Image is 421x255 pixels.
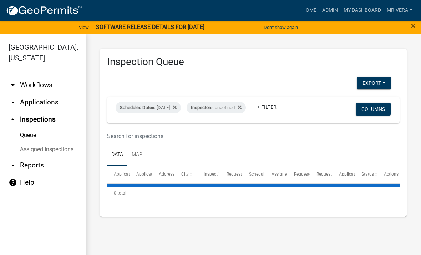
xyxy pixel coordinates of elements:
a: View [76,21,92,33]
strong: SOFTWARE RELEASE DETAILS FOR [DATE] [96,24,204,30]
span: Scheduled Date [120,105,152,110]
span: Application Type [136,172,169,177]
div: 0 total [107,184,400,202]
span: Requested Date [227,172,257,177]
datatable-header-cell: Address [152,166,174,183]
span: City [181,172,189,177]
input: Search for inspections [107,129,349,143]
span: Assigned Inspector [272,172,308,177]
datatable-header-cell: Inspection Type [197,166,219,183]
a: mrivera [384,4,415,17]
i: arrow_drop_up [9,115,17,124]
span: Scheduled Time [249,172,280,177]
a: Map [127,143,147,166]
button: Export [357,77,391,89]
datatable-header-cell: Application Type [130,166,152,183]
datatable-header-cell: City [174,166,197,183]
span: Address [159,172,174,177]
span: Status [361,172,374,177]
button: Columns [356,103,391,116]
a: Home [299,4,319,17]
div: is [DATE] [116,102,181,113]
datatable-header-cell: Assigned Inspector [264,166,287,183]
a: My Dashboard [341,4,384,17]
a: Data [107,143,127,166]
datatable-header-cell: Requestor Phone [310,166,332,183]
i: arrow_drop_down [9,81,17,89]
datatable-header-cell: Application Description [332,166,355,183]
button: Don't show again [261,21,301,33]
button: Close [411,21,416,30]
datatable-header-cell: Scheduled Time [242,166,264,183]
i: arrow_drop_down [9,98,17,107]
span: Inspection Type [204,172,234,177]
span: Requestor Name [294,172,326,177]
i: help [9,178,17,187]
span: Application [114,172,136,177]
a: Admin [319,4,341,17]
span: Application Description [339,172,384,177]
datatable-header-cell: Requested Date [219,166,242,183]
datatable-header-cell: Requestor Name [287,166,310,183]
span: Inspector [191,105,210,110]
h3: Inspection Queue [107,56,400,68]
span: × [411,21,416,31]
datatable-header-cell: Status [355,166,377,183]
i: arrow_drop_down [9,161,17,170]
span: Requestor Phone [316,172,349,177]
span: Actions [384,172,399,177]
datatable-header-cell: Application [107,166,130,183]
a: + Filter [252,100,282,113]
div: is undefined [187,102,246,113]
datatable-header-cell: Actions [377,166,400,183]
